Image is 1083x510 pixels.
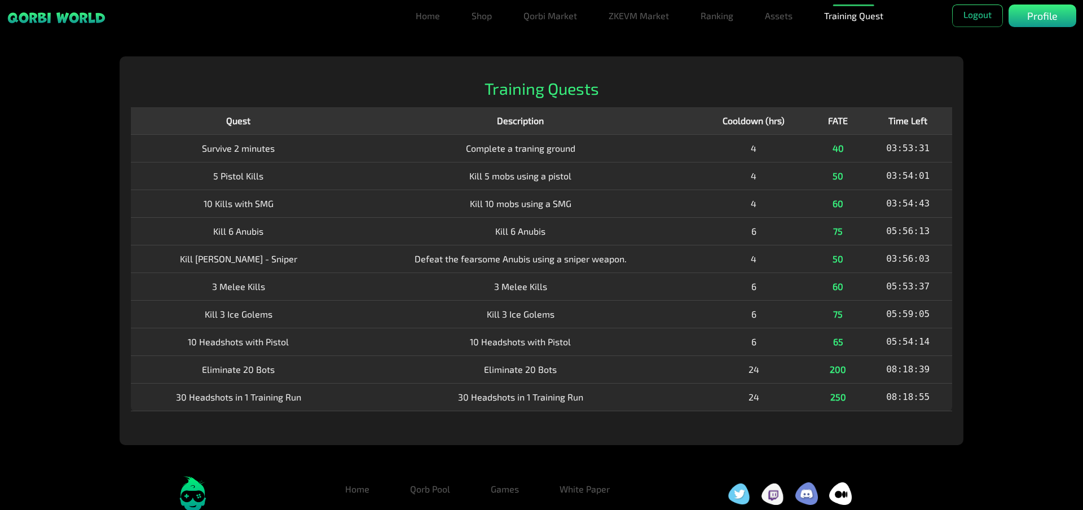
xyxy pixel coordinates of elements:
[604,5,673,27] a: ZKEVM Market
[346,134,695,162] td: Complete a traning ground
[819,225,857,238] div: 75
[864,300,952,328] td: 05:59:05
[829,482,852,505] img: social icon
[346,383,695,411] td: 30 Headshots in 1 Training Run
[346,190,695,217] td: Kill 10 mobs using a SMG
[819,280,857,293] div: 60
[131,107,346,135] th: Quest
[864,162,952,190] td: 03:54:01
[819,142,857,155] div: 40
[728,483,750,505] img: social icon
[1027,8,1058,24] p: Profile
[7,11,106,24] img: sticky brand-logo
[864,272,952,300] td: 05:53:37
[695,162,813,190] td: 4
[131,245,346,272] td: Kill [PERSON_NAME] - Sniper
[864,217,952,245] td: 05:56:13
[864,328,952,355] td: 05:54:14
[864,107,952,135] th: Time Left
[952,5,1003,27] button: Logout
[760,5,797,27] a: Assets
[346,217,695,245] td: Kill 6 Anubis
[864,190,952,217] td: 03:54:43
[864,355,952,383] td: 08:18:39
[519,5,582,27] a: Qorbi Market
[819,252,857,266] div: 50
[819,335,857,349] div: 65
[695,328,813,355] td: 6
[346,272,695,300] td: 3 Melee Kills
[336,478,378,500] a: Home
[131,300,346,328] td: Kill 3 Ice Golems
[346,107,695,135] th: Description
[819,307,857,321] div: 75
[864,134,952,162] td: 03:53:31
[819,169,857,183] div: 50
[820,5,888,27] a: Training Quest
[346,245,695,272] td: Defeat the fearsome Anubis using a sniper weapon.
[131,134,346,162] td: Survive 2 minutes
[695,190,813,217] td: 4
[131,217,346,245] td: Kill 6 Anubis
[812,107,864,135] th: FATE
[761,483,784,505] img: social icon
[131,272,346,300] td: 3 Melee Kills
[695,355,813,383] td: 24
[346,162,695,190] td: Kill 5 mobs using a pistol
[695,383,813,411] td: 24
[131,383,346,411] td: 30 Headshots in 1 Training Run
[411,5,444,27] a: Home
[131,79,952,99] h2: Training Quests
[695,107,813,135] th: Cooldown (hrs)
[695,272,813,300] td: 6
[695,245,813,272] td: 4
[467,5,496,27] a: Shop
[346,328,695,355] td: 10 Headshots with Pistol
[864,245,952,272] td: 03:56:03
[696,5,738,27] a: Ranking
[131,328,346,355] td: 10 Headshots with Pistol
[131,190,346,217] td: 10 Kills with SMG
[695,134,813,162] td: 4
[819,197,857,210] div: 60
[346,355,695,383] td: Eliminate 20 Bots
[795,482,818,505] img: social icon
[695,217,813,245] td: 6
[346,300,695,328] td: Kill 3 Ice Golems
[551,478,619,500] a: White Paper
[819,390,857,404] div: 250
[131,355,346,383] td: Eliminate 20 Bots
[482,478,528,500] a: Games
[819,363,857,376] div: 200
[695,300,813,328] td: 6
[401,478,459,500] a: Qorb Pool
[864,383,952,411] td: 08:18:55
[131,162,346,190] td: 5 Pistol Kills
